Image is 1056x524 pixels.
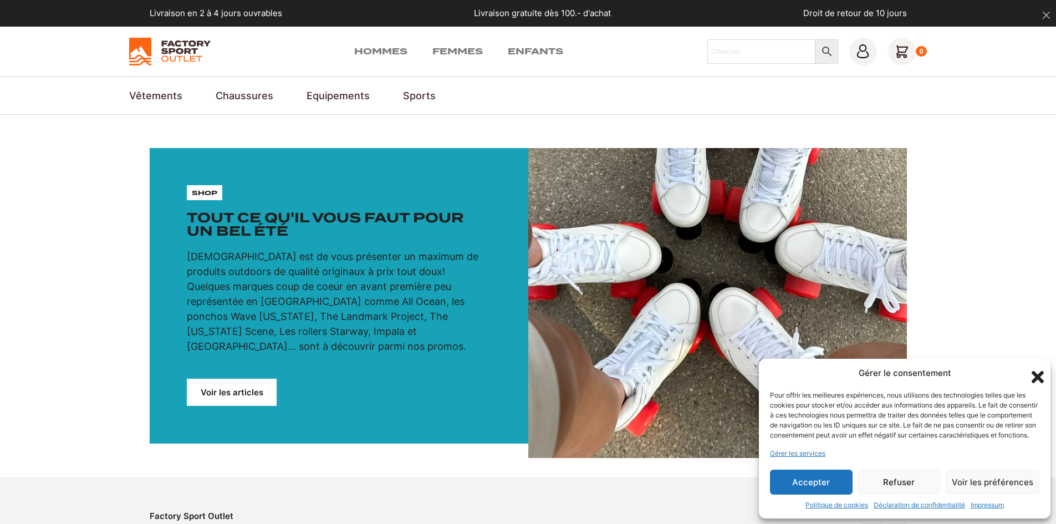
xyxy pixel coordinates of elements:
button: Refuser [858,470,941,495]
a: Sports [403,88,436,103]
a: Vêtements [129,88,182,103]
p: Livraison gratuite dès 100.- d'achat [474,7,611,20]
div: Fermer la boîte de dialogue [1028,368,1039,379]
button: Accepter [770,470,853,495]
input: Chercher [707,39,815,64]
a: Gérer les services [770,449,825,459]
button: Voir les préférences [946,470,1039,495]
div: Gérer le consentement [859,367,951,380]
a: Enfants [508,45,563,58]
a: Equipements [307,88,370,103]
p: shop [192,188,217,198]
a: Impressum [971,500,1004,510]
a: Chaussures [216,88,273,103]
a: Déclaration de confidentialité [874,500,965,510]
p: Factory Sport Outlet [150,510,233,523]
h1: Tout ce qu'il vous faut pour un bel été [187,211,491,238]
a: Voir les articles [187,379,277,406]
a: Politique de cookies [805,500,868,510]
p: [DEMOGRAPHIC_DATA] est de vous présenter un maximum de produits outdoors de qualité originaux à p... [187,249,491,354]
p: Droit de retour de 10 jours [803,7,907,20]
a: Hommes [354,45,407,58]
div: 0 [916,46,927,57]
p: Livraison en 2 à 4 jours ouvrables [150,7,282,20]
img: Factory Sport Outlet [129,38,211,65]
a: Femmes [432,45,483,58]
div: Pour offrir les meilleures expériences, nous utilisons des technologies telles que les cookies po... [770,390,1038,440]
button: dismiss [1037,6,1056,25]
